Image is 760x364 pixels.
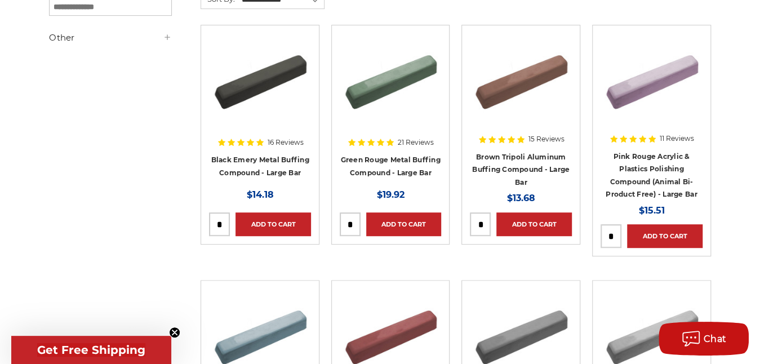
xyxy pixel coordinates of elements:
a: Brown Tripoli Aluminum Buffing Compound - Large Bar [472,153,570,187]
a: Green Rouge Aluminum Buffing Compound [340,33,442,167]
span: Chat [704,334,727,344]
a: Brown Tripoli Aluminum Buffing Compound [470,33,572,167]
a: Add to Cart [627,224,703,248]
span: $13.68 [507,193,535,203]
a: Add to Cart [366,212,442,236]
span: Get Free Shipping [37,343,145,357]
h5: Other [49,31,172,45]
a: Add to Cart [496,212,572,236]
button: Chat [659,322,749,356]
a: Pink Plastic Polishing Compound [601,33,703,167]
img: Pink Plastic Polishing Compound [601,33,703,123]
button: Close teaser [169,327,180,338]
span: $15.51 [638,205,664,216]
a: Add to Cart [235,212,311,236]
img: Green Rouge Aluminum Buffing Compound [340,33,442,123]
a: Black Stainless Steel Buffing Compound [209,33,311,167]
a: Green Rouge Metal Buffing Compound - Large Bar [341,156,441,177]
a: Black Emery Metal Buffing Compound - Large Bar [211,156,309,177]
img: Black Stainless Steel Buffing Compound [209,33,311,123]
span: $14.18 [247,189,274,200]
span: $19.92 [377,189,405,200]
img: Brown Tripoli Aluminum Buffing Compound [470,33,572,123]
div: Get Free ShippingClose teaser [11,336,171,364]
